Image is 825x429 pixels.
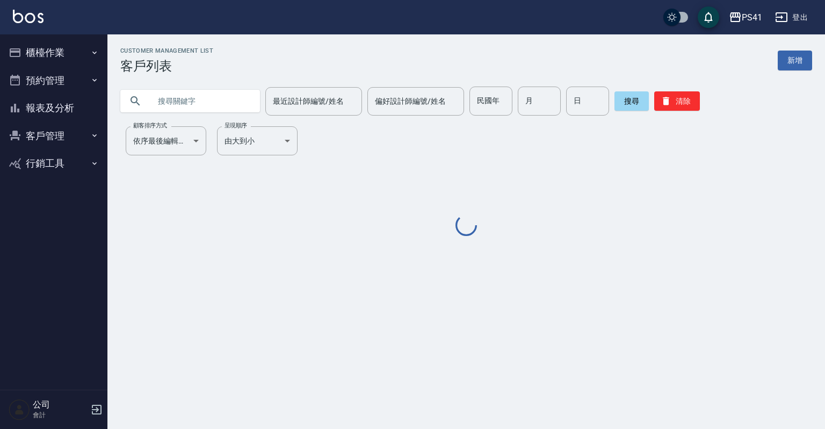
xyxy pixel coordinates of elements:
input: 搜尋關鍵字 [150,87,251,116]
h3: 客戶列表 [120,59,213,74]
div: PS41 [742,11,762,24]
button: PS41 [725,6,766,28]
h2: Customer Management List [120,47,213,54]
button: 登出 [771,8,812,27]
button: save [698,6,719,28]
label: 顧客排序方式 [133,121,167,130]
img: Logo [13,10,44,23]
button: 報表及分析 [4,94,103,122]
button: 搜尋 [614,91,649,111]
img: Person [9,399,30,420]
h5: 公司 [33,399,88,410]
button: 清除 [654,91,700,111]
div: 依序最後編輯時間 [126,126,206,155]
a: 新增 [778,51,812,70]
button: 預約管理 [4,67,103,95]
button: 客戶管理 [4,122,103,150]
div: 由大到小 [217,126,298,155]
button: 行銷工具 [4,149,103,177]
button: 櫃檯作業 [4,39,103,67]
label: 呈現順序 [225,121,247,130]
p: 會計 [33,410,88,420]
